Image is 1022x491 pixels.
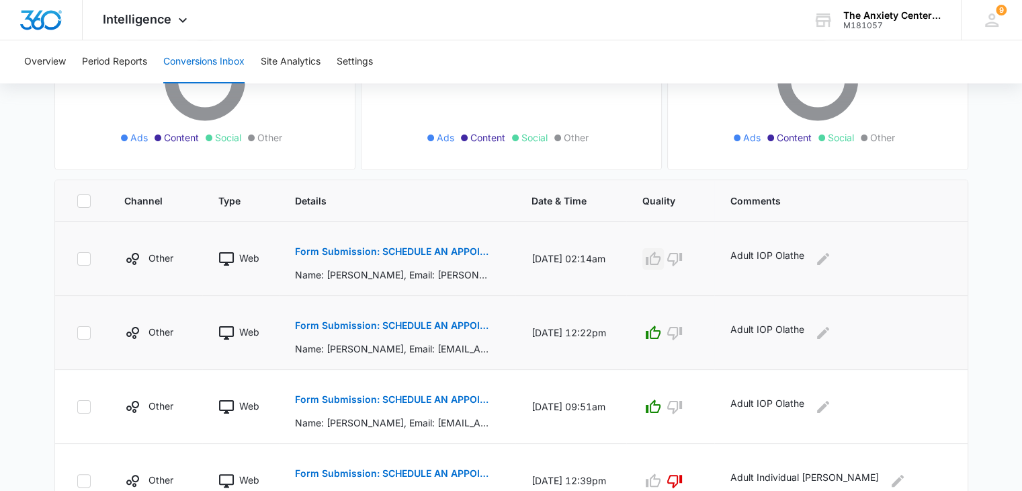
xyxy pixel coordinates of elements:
span: Details [295,194,480,208]
span: Other [564,130,589,145]
span: Social [828,130,854,145]
p: Adult IOP Olathe [730,322,804,344]
span: Other [257,130,282,145]
p: Form Submission: SCHEDULE AN APPOINTMENT [295,469,491,478]
button: Form Submission: SCHEDULE AN APPOINTMENT [295,309,491,342]
span: Ads [743,130,761,145]
button: Form Submission: SCHEDULE AN APPOINTMENT [295,457,491,490]
p: Adult IOP Olathe [730,396,804,418]
p: Web [239,325,259,339]
div: account name [843,10,941,21]
span: Content [777,130,812,145]
button: Settings [337,40,373,83]
p: Name: [PERSON_NAME], Email: [EMAIL_ADDRESS][DOMAIN_NAME], Phone: null, Location: [GEOGRAPHIC_DATA... [295,342,491,356]
span: Intelligence [103,12,171,26]
p: Web [239,473,259,487]
span: Type [218,194,243,208]
button: Conversions Inbox [163,40,245,83]
button: Period Reports [82,40,147,83]
td: [DATE] 09:51am [515,370,626,444]
span: Quality [642,194,679,208]
p: Other [148,251,173,265]
span: Channel [124,194,166,208]
span: Content [164,130,199,145]
td: [DATE] 02:14am [515,222,626,296]
span: Ads [437,130,454,145]
span: Comments [730,194,927,208]
span: Content [470,130,505,145]
p: Other [148,325,173,339]
p: Form Submission: SCHEDULE AN APPOINTMENT [295,247,491,256]
div: account id [843,21,941,30]
span: Social [215,130,241,145]
button: Edit Comments [812,248,834,270]
span: Date & Time [531,194,591,208]
p: Form Submission: SCHEDULE AN APPOINTMENT [295,321,491,330]
button: Edit Comments [812,322,834,344]
button: Form Submission: SCHEDULE AN APPOINTMENT [295,235,491,268]
p: Form Submission: SCHEDULE AN APPOINTMENT [295,395,491,404]
span: Ads [130,130,148,145]
p: Other [148,399,173,413]
td: [DATE] 12:22pm [515,296,626,370]
p: Name: [PERSON_NAME], Email: [EMAIL_ADDRESS][DOMAIN_NAME], Phone: [PHONE_NUMBER], Location: [PERSO... [295,416,491,430]
p: Web [239,251,259,265]
span: Other [870,130,895,145]
button: Edit Comments [812,396,834,418]
p: Web [239,399,259,413]
span: 9 [996,5,1007,15]
button: Overview [24,40,66,83]
p: Adult IOP Olathe [730,248,804,270]
p: Name: [PERSON_NAME], Email: [PERSON_NAME][EMAIL_ADDRESS][PERSON_NAME][DOMAIN_NAME], Phone: [PHONE... [295,268,491,282]
button: Form Submission: SCHEDULE AN APPOINTMENT [295,383,491,416]
div: notifications count [996,5,1007,15]
button: Site Analytics [261,40,321,83]
span: Social [521,130,548,145]
p: Other [148,473,173,487]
